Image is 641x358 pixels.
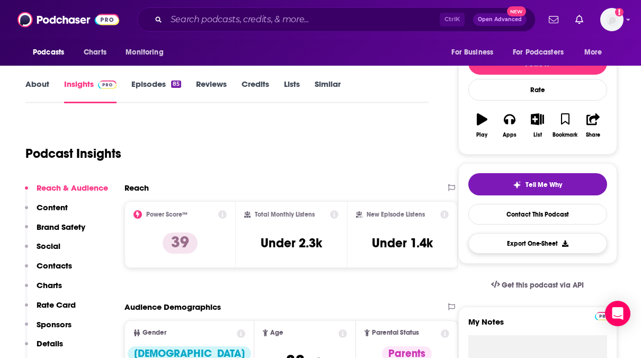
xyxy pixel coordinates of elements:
button: open menu [506,42,579,62]
button: open menu [577,42,616,62]
button: open menu [25,42,78,62]
button: Bookmark [551,106,579,145]
button: Share [579,106,607,145]
p: Details [37,338,63,348]
img: Podchaser Pro [98,80,117,89]
div: Search podcasts, credits, & more... [137,7,536,32]
span: More [584,45,602,60]
button: Social [25,241,60,261]
h2: New Episode Listens [367,211,425,218]
div: Share [586,132,600,138]
p: Contacts [37,261,72,271]
p: Reach & Audience [37,183,108,193]
a: Get this podcast via API [483,272,593,298]
a: InsightsPodchaser Pro [64,79,117,103]
img: Podchaser Pro [595,312,613,320]
div: 85 [171,80,181,88]
button: Export One-Sheet [468,233,607,254]
button: Reach & Audience [25,183,108,202]
svg: Add a profile image [615,8,624,16]
div: Open Intercom Messenger [605,301,630,326]
h3: Under 1.4k [372,235,433,251]
div: Bookmark [553,132,577,138]
button: tell me why sparkleTell Me Why [468,173,607,195]
h2: Audience Demographics [124,302,221,312]
button: Brand Safety [25,222,85,241]
p: 39 [163,232,198,254]
div: Apps [503,132,517,138]
p: Brand Safety [37,222,85,232]
h2: Total Monthly Listens [255,211,315,218]
button: Apps [496,106,523,145]
button: open menu [444,42,506,62]
button: Play [468,106,496,145]
img: tell me why sparkle [513,181,521,189]
p: Rate Card [37,300,76,310]
img: User Profile [600,8,624,31]
a: Lists [284,79,300,103]
span: Gender [143,329,166,336]
button: Contacts [25,261,72,280]
button: List [523,106,551,145]
button: open menu [118,42,177,62]
span: Get this podcast via API [502,281,584,290]
span: Tell Me Why [526,181,562,189]
span: Age [270,329,283,336]
img: Podchaser - Follow, Share and Rate Podcasts [17,10,119,30]
a: Pro website [595,310,613,320]
p: Charts [37,280,62,290]
div: List [533,132,542,138]
span: For Business [451,45,493,60]
h3: Under 2.3k [261,235,322,251]
p: Sponsors [37,319,72,329]
span: For Podcasters [513,45,564,60]
a: About [25,79,49,103]
span: Monitoring [126,45,163,60]
h1: Podcast Insights [25,146,121,162]
span: Open Advanced [478,17,522,22]
span: Logged in as Tessarossi87 [600,8,624,31]
input: Search podcasts, credits, & more... [166,11,440,28]
a: Credits [242,79,269,103]
a: Charts [77,42,113,62]
p: Content [37,202,68,212]
button: Content [25,202,68,222]
a: Contact This Podcast [468,204,607,225]
span: New [507,6,526,16]
a: Show notifications dropdown [545,11,563,29]
h2: Reach [124,183,149,193]
label: My Notes [468,317,607,335]
a: Similar [315,79,341,103]
button: Rate Card [25,300,76,319]
div: Rate [468,79,607,101]
span: Ctrl K [440,13,465,26]
button: Details [25,338,63,358]
p: Social [37,241,60,251]
a: Episodes85 [131,79,181,103]
button: Sponsors [25,319,72,339]
button: Show profile menu [600,8,624,31]
span: Charts [84,45,106,60]
a: Reviews [196,79,227,103]
button: Open AdvancedNew [473,13,527,26]
div: Play [476,132,487,138]
span: Podcasts [33,45,64,60]
h2: Power Score™ [146,211,188,218]
span: Parental Status [372,329,419,336]
button: Charts [25,280,62,300]
a: Show notifications dropdown [571,11,587,29]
